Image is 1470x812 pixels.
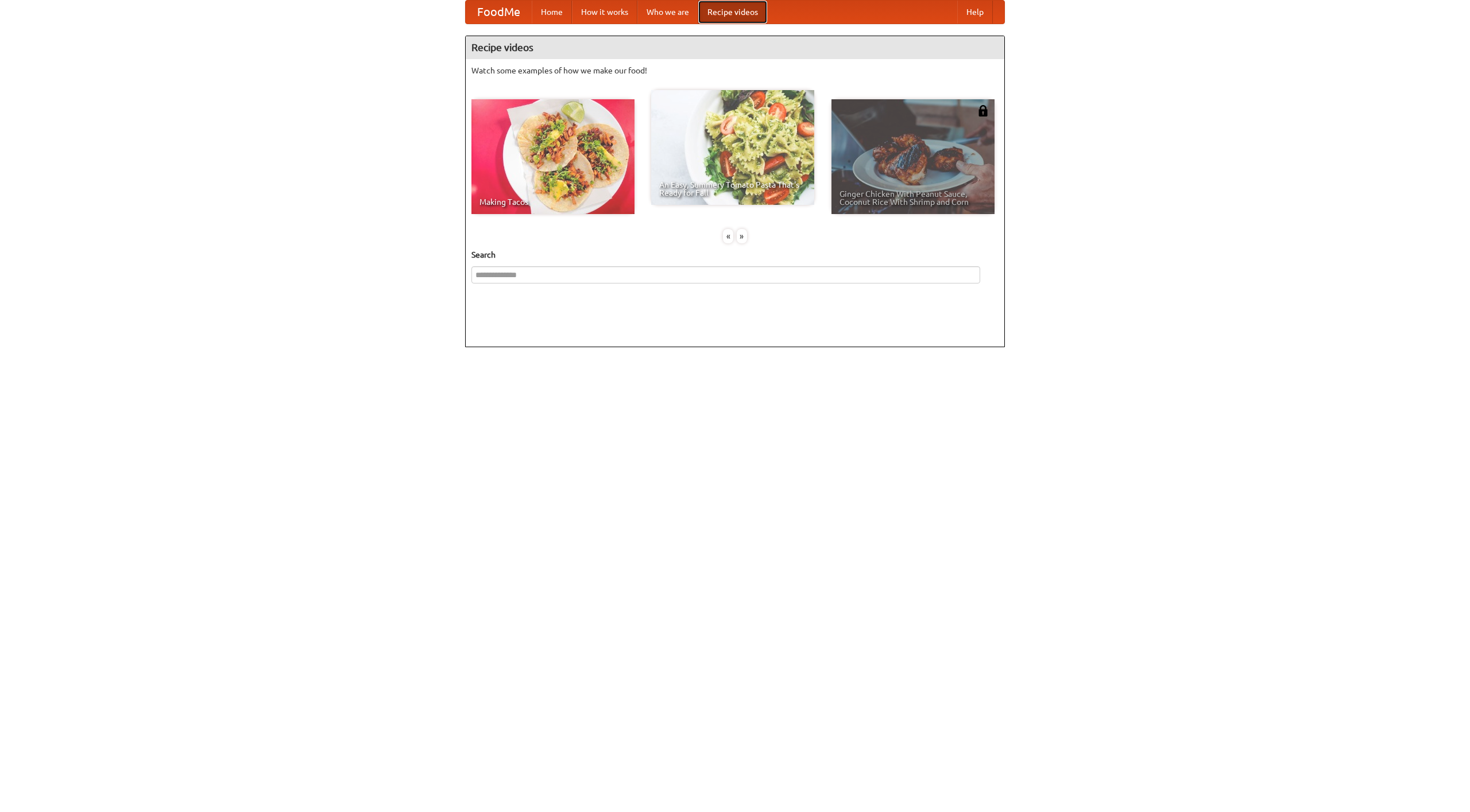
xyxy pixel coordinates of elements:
span: An Easy, Summery Tomato Pasta That's Ready for Fall [659,181,806,197]
a: FoodMe [466,1,532,24]
div: » [737,229,747,243]
img: 483408.png [977,105,989,116]
h4: Recipe videos [466,36,1004,59]
a: Making Tacos [471,99,635,214]
a: Home [532,1,572,24]
p: Watch some examples of how we make our food! [471,65,999,76]
a: An Easy, Summery Tomato Pasta That's Ready for Fall [651,90,814,205]
a: Who we are [637,1,698,24]
a: Help [957,1,993,24]
a: Recipe videos [698,1,767,24]
h5: Search [471,249,999,261]
span: Making Tacos [479,198,626,206]
div: « [723,229,733,243]
a: How it works [572,1,637,24]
